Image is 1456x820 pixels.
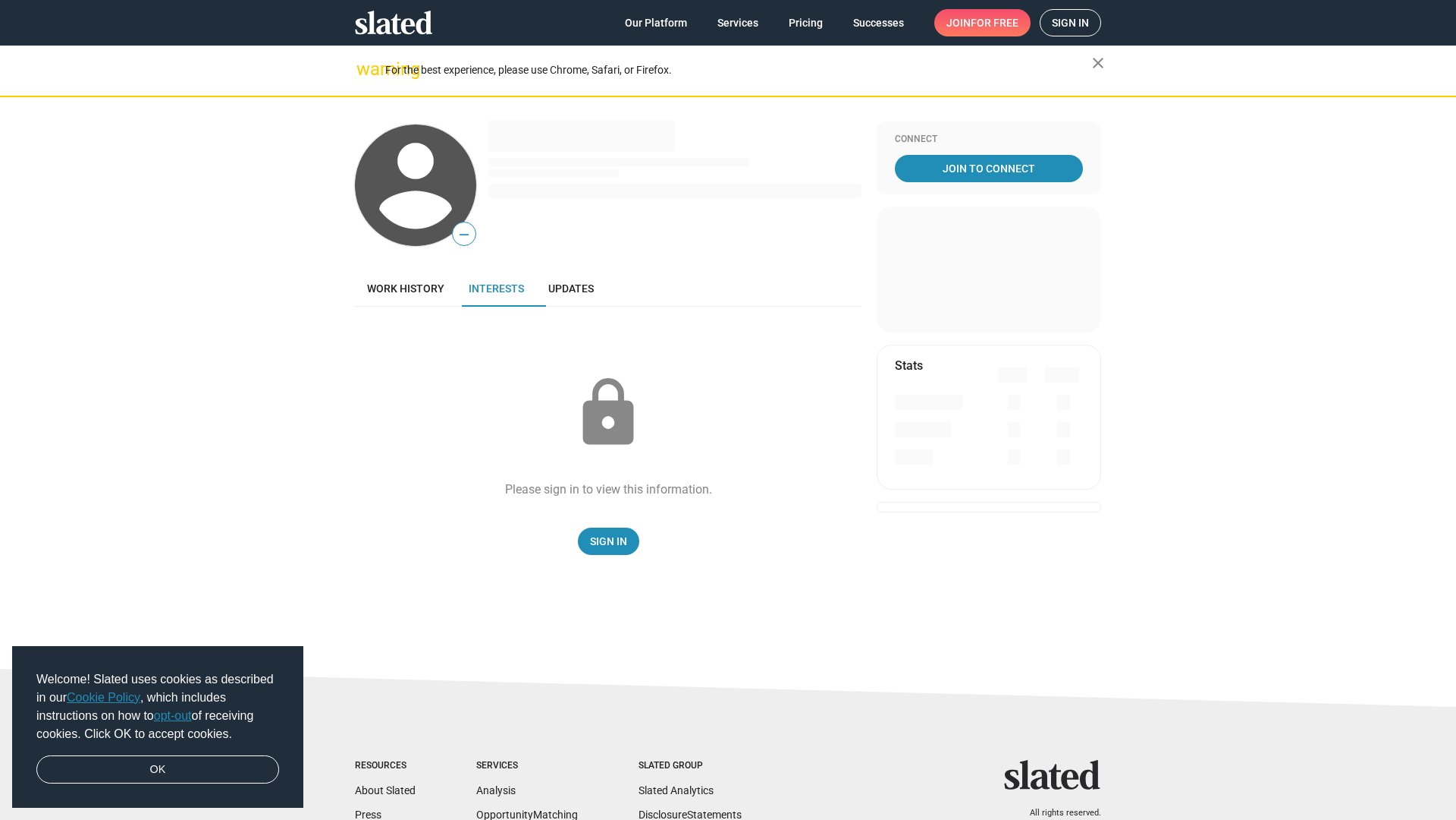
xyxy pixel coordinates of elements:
span: Successes [853,9,904,36]
mat-icon: lock [570,375,646,451]
a: Sign in [1040,9,1101,36]
a: Work history [355,270,457,307]
a: dismiss cookie message [36,755,279,784]
span: — [453,225,475,244]
span: Sign in [1052,10,1089,36]
span: Services [717,9,758,36]
span: Welcome! Slated uses cookies as described in our , which includes instructions on how to of recei... [36,670,279,743]
span: Interests [469,282,524,295]
span: Work history [367,282,444,295]
span: Sign In [590,528,627,555]
a: Slated Analytics [639,784,714,796]
span: Join To Connect [898,155,1080,182]
a: Services [705,9,770,36]
div: For the best experience, please use Chrome, Safari, or Firefox. [385,60,1092,80]
a: Our Platform [613,9,699,36]
a: Joinfor free [934,9,1031,36]
a: Sign In [578,528,639,555]
div: Resources [355,760,416,772]
a: Interests [457,270,536,307]
div: Connect [895,134,1083,146]
div: Please sign in to view this information. [505,481,712,497]
a: Successes [841,9,916,36]
div: Slated Group [639,760,742,772]
span: Pricing [789,9,823,36]
a: Join To Connect [895,155,1083,182]
span: for free [971,9,1018,36]
a: Analysis [476,784,516,796]
a: Cookie Policy [67,691,140,704]
mat-icon: warning [356,60,375,78]
a: Pricing [777,9,835,36]
span: Updates [548,282,594,295]
span: Join [946,9,1018,36]
a: About Slated [355,784,416,796]
div: Services [476,760,578,772]
a: opt-out [154,709,192,722]
a: Updates [536,270,606,307]
mat-icon: close [1089,54,1107,72]
div: cookieconsent [12,646,303,809]
span: Our Platform [625,9,687,36]
mat-card-title: Stats [895,358,923,374]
